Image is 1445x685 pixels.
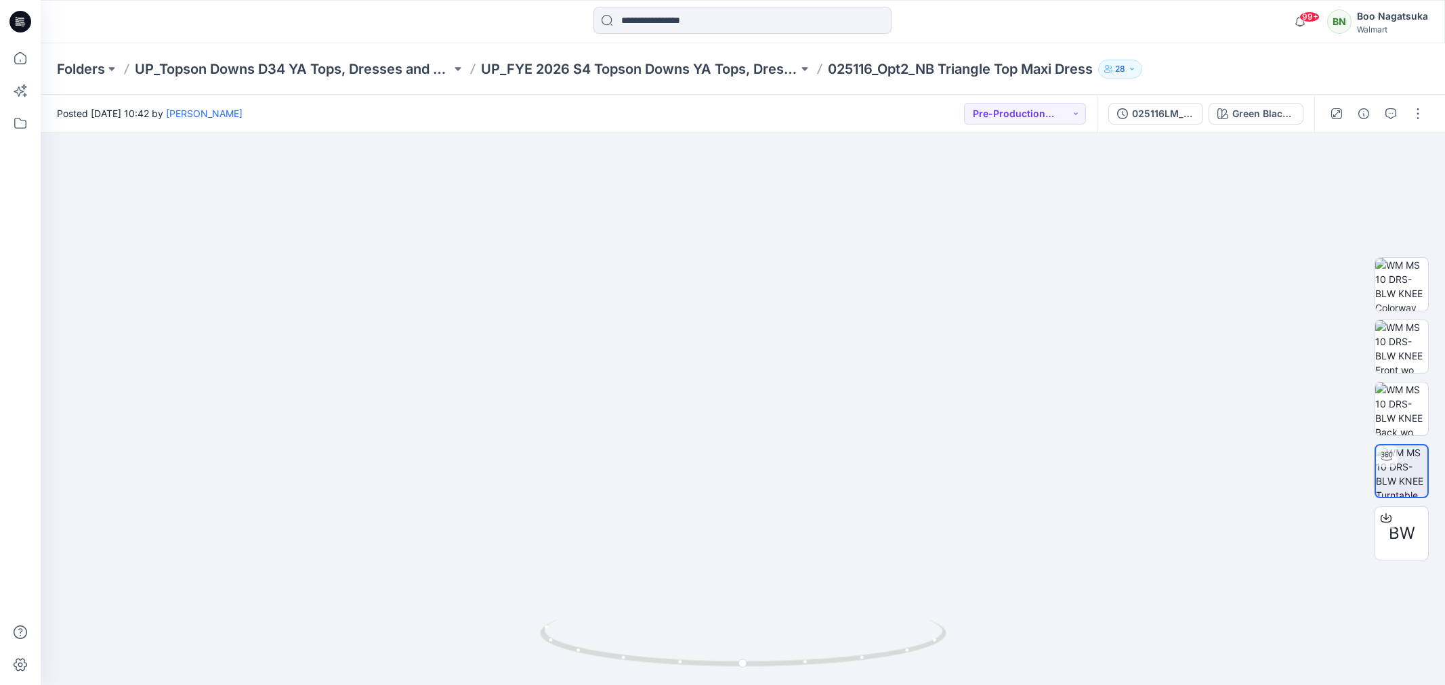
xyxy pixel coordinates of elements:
button: 28 [1098,60,1142,79]
div: Green Black Flocked Floral [1232,106,1295,121]
img: WM MS 10 DRS-BLW KNEE Turntable with Avatar [1376,445,1427,497]
a: UP_FYE 2026 S4 Topson Downs YA Tops, Dresses and Sets [481,60,797,79]
div: Boo Nagatsuka [1357,8,1428,24]
div: 025116LM_PPFS_NB Triangle Top Maxi Dress [1132,106,1194,121]
p: 28 [1115,62,1125,76]
span: Posted [DATE] 10:42 by [57,106,243,120]
div: BN [1327,9,1352,34]
button: Green Black Flocked Floral [1209,103,1303,125]
button: 025116LM_PPFS_NB Triangle Top Maxi Dress [1108,103,1203,125]
a: Folders [57,60,105,79]
a: UP_Topson Downs D34 YA Tops, Dresses and Sets [135,60,451,79]
img: WM MS 10 DRS-BLW KNEE Front wo Avatar [1375,320,1428,373]
img: WM MS 10 DRS-BLW KNEE Back wo Avatar [1375,382,1428,435]
img: WM MS 10 DRS-BLW KNEE Colorway wo Avatar [1375,258,1428,311]
p: 025116_Opt2_NB Triangle Top Maxi Dress [828,60,1093,79]
span: 99+ [1299,12,1320,22]
a: [PERSON_NAME] [166,108,243,119]
span: BW [1389,521,1415,546]
button: Details [1353,103,1375,125]
div: Walmart [1357,24,1428,35]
